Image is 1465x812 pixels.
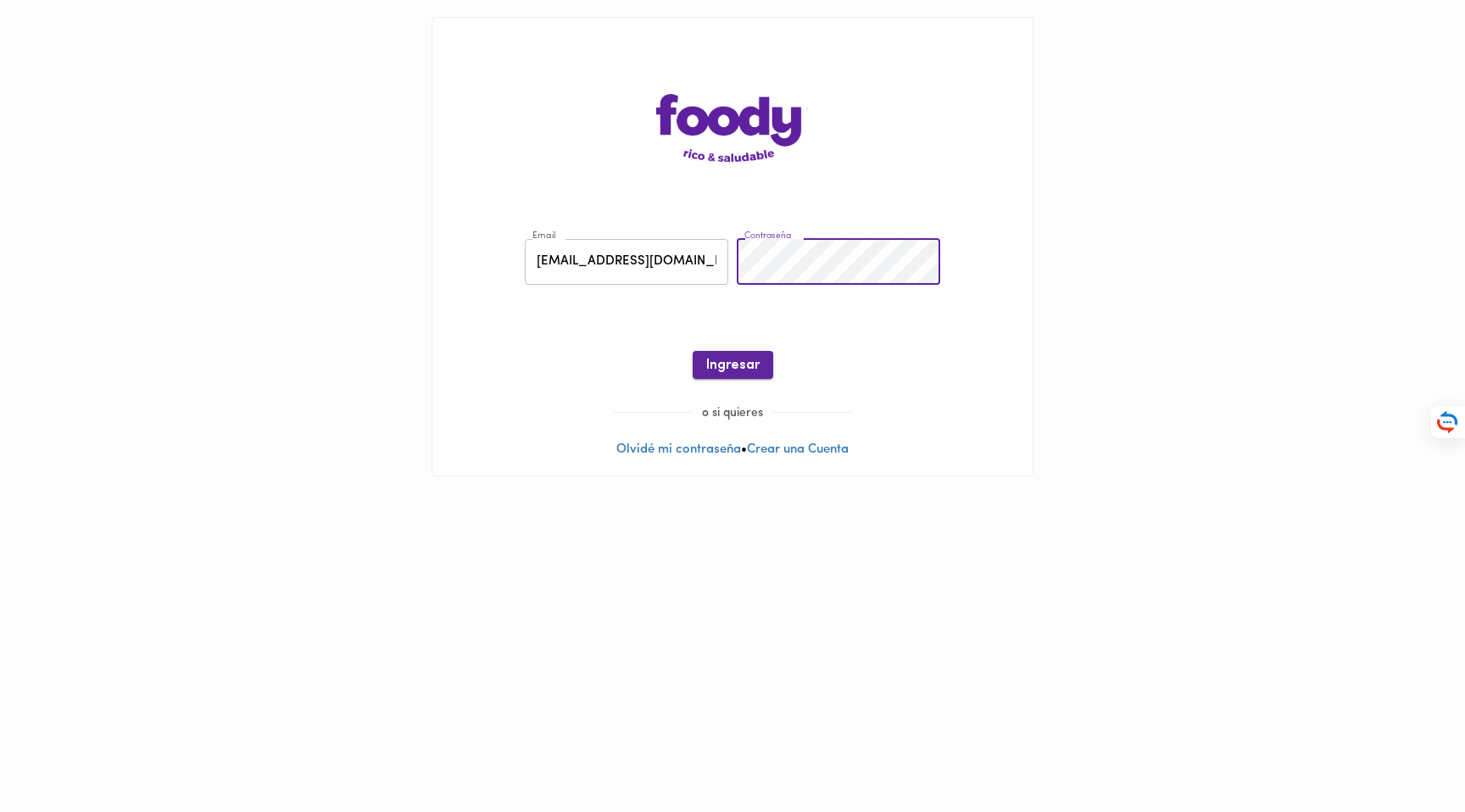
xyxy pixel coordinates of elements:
div: • [432,18,1033,476]
a: Crear una Cuenta [747,443,849,456]
input: pepitoperez@gmail.com [525,239,728,286]
button: Ingresar [693,351,773,379]
a: Olvidé mi contraseña [616,443,741,456]
img: logo-main-page.png [656,94,809,162]
span: o si quieres [692,407,773,420]
span: Ingresar [706,358,760,374]
iframe: Messagebird Livechat Widget [1367,714,1448,795]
